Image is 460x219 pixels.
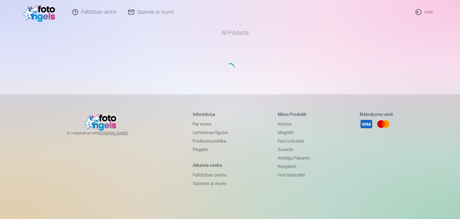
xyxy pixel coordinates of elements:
a: Foto kalendāri [278,171,310,179]
h5: Atbalsta centrs [193,162,228,168]
a: Suvenīri [278,145,310,154]
a: Krūzes [278,120,310,128]
a: Komplekti [278,162,310,171]
a: Par mums [193,120,228,128]
a: Atslēgu piekariņi [278,154,310,162]
a: Piegāde [193,145,228,154]
h5: Maksājuma veidi [360,111,393,117]
a: Magnēti [278,128,310,137]
a: Privātuma politika [193,137,228,145]
a: Sazinies ar mums [193,179,228,188]
a: Foto izdrukas [278,137,310,145]
a: Mastercard [377,117,390,131]
img: /v1 [23,2,58,22]
a: Palīdzības centrs [193,171,228,179]
a: [DOMAIN_NAME] [99,131,143,136]
h5: Mūsu produkti [278,111,310,117]
a: Lietošanas līgums [193,128,228,137]
span: In cooperation with [67,131,143,136]
a: All products [204,24,256,41]
a: Visa [360,117,373,131]
h5: Informācija [193,111,228,117]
